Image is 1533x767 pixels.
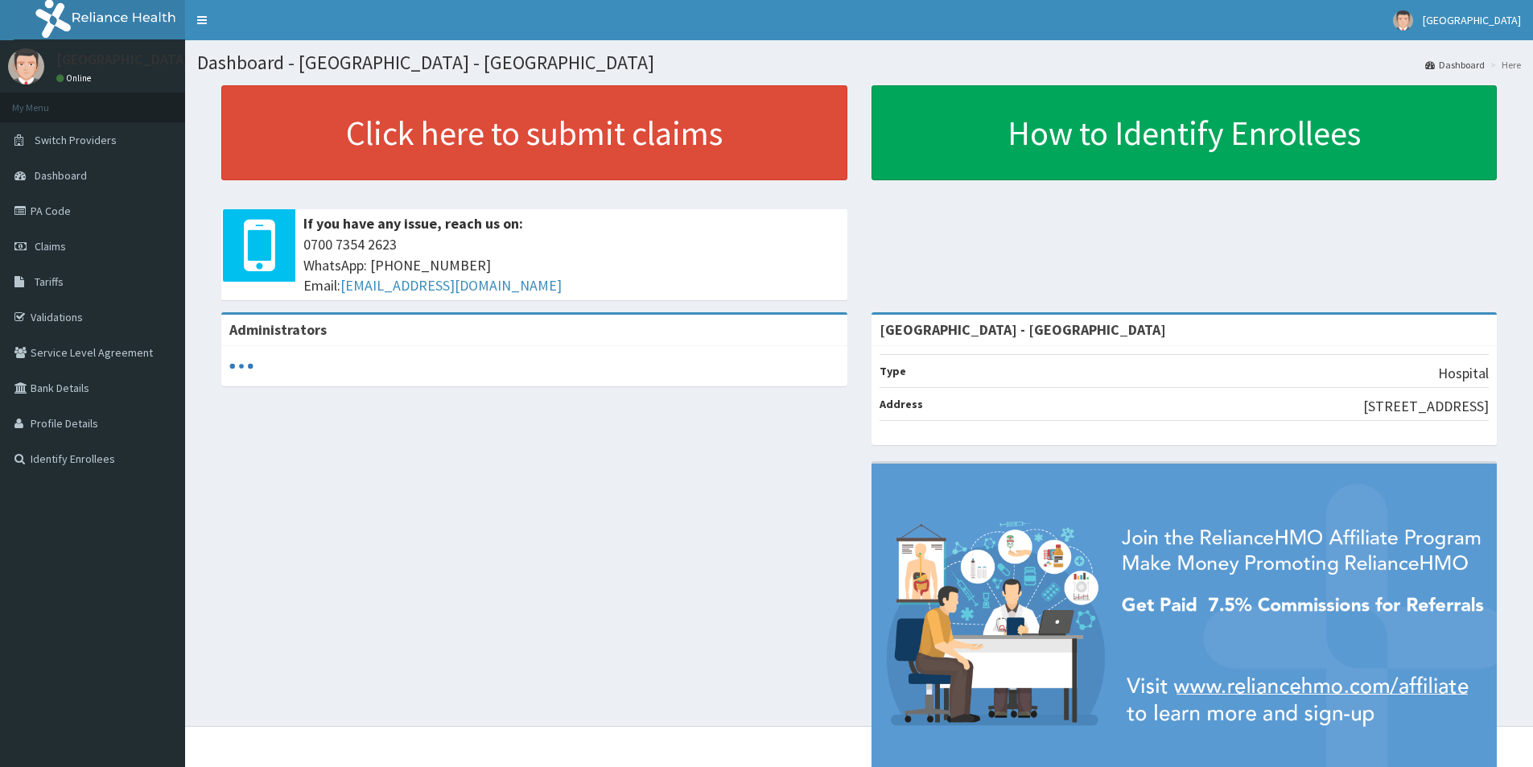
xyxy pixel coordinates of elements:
[56,72,95,84] a: Online
[340,276,562,295] a: [EMAIL_ADDRESS][DOMAIN_NAME]
[197,52,1521,73] h1: Dashboard - [GEOGRAPHIC_DATA] - [GEOGRAPHIC_DATA]
[1423,13,1521,27] span: [GEOGRAPHIC_DATA]
[1425,58,1485,72] a: Dashboard
[35,239,66,254] span: Claims
[35,133,117,147] span: Switch Providers
[872,85,1498,180] a: How to Identify Enrollees
[880,320,1166,339] strong: [GEOGRAPHIC_DATA] - [GEOGRAPHIC_DATA]
[56,52,189,67] p: [GEOGRAPHIC_DATA]
[1393,10,1413,31] img: User Image
[1438,363,1489,384] p: Hospital
[221,85,847,180] a: Click here to submit claims
[1486,58,1521,72] li: Here
[880,364,906,378] b: Type
[303,214,523,233] b: If you have any issue, reach us on:
[8,48,44,85] img: User Image
[35,274,64,289] span: Tariffs
[880,397,923,411] b: Address
[229,354,253,378] svg: audio-loading
[35,168,87,183] span: Dashboard
[1363,396,1489,417] p: [STREET_ADDRESS]
[229,320,327,339] b: Administrators
[303,234,839,296] span: 0700 7354 2623 WhatsApp: [PHONE_NUMBER] Email:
